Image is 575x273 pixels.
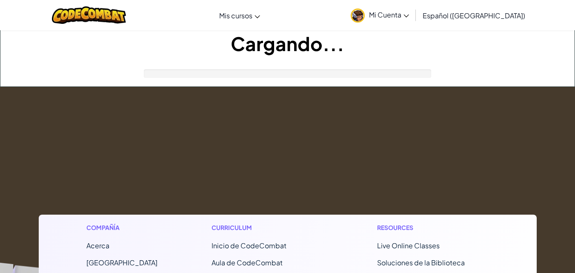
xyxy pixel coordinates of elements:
[212,241,286,250] span: Inicio de CodeCombat
[423,11,525,20] span: Español ([GEOGRAPHIC_DATA])
[86,241,109,250] a: Acerca
[219,11,252,20] span: Mis cursos
[52,6,126,24] img: CodeCombat logo
[0,30,575,57] h1: Cargando...
[377,258,465,267] a: Soluciones de la Biblioteca
[215,4,264,27] a: Mis cursos
[86,223,157,232] h1: Compañía
[346,2,413,29] a: Mi Cuenta
[86,258,157,267] a: [GEOGRAPHIC_DATA]
[212,258,283,267] a: Aula de CodeCombat
[418,4,529,27] a: Español ([GEOGRAPHIC_DATA])
[369,10,409,19] span: Mi Cuenta
[377,223,489,232] h1: Resources
[351,9,365,23] img: avatar
[212,223,323,232] h1: Curriculum
[377,241,440,250] a: Live Online Classes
